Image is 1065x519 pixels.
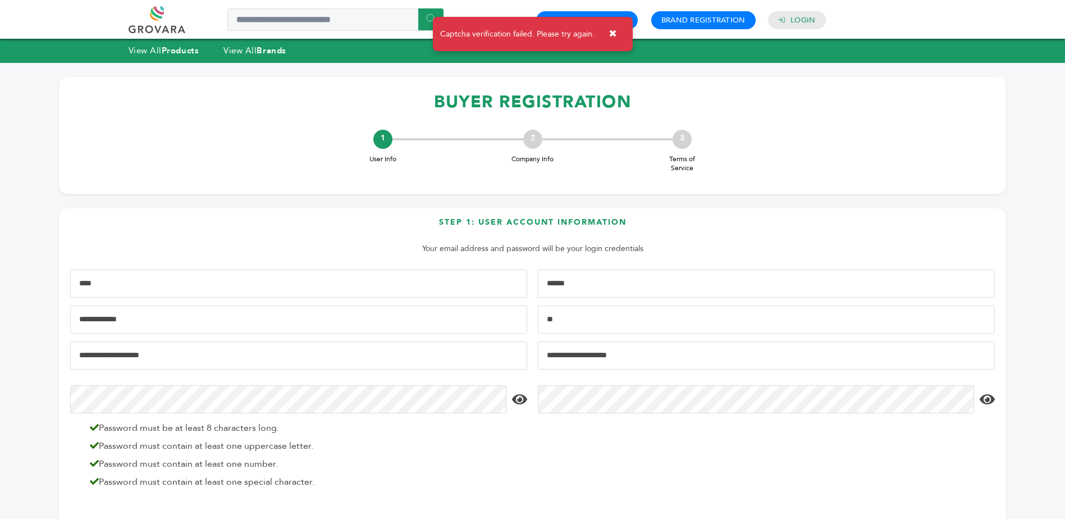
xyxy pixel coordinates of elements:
a: Brand Registration [661,15,746,25]
input: Job Title* [538,306,995,334]
span: Company Info [510,154,555,164]
li: Password must contain at least one number. [84,457,524,471]
a: Login [790,15,815,25]
input: Email Address* [70,342,527,370]
div: 3 [673,130,692,149]
input: Search a product or brand... [227,8,444,31]
span: Terms of Service [660,154,705,174]
h3: Step 1: User Account Information [70,217,995,236]
strong: Brands [257,45,286,56]
button: ✖ [600,22,625,45]
input: Mobile Phone Number [70,306,527,334]
a: View AllProducts [129,45,199,56]
input: Password* [70,385,506,413]
div: 2 [523,130,542,149]
a: Buyer Registration [546,15,628,25]
p: Your email address and password will be your login credentials [76,242,989,256]
li: Password must contain at least one special character. [84,475,524,489]
a: View AllBrands [223,45,286,56]
h1: BUYER REGISTRATION [70,85,995,119]
li: Password must contain at least one uppercase letter. [84,439,524,453]
input: Confirm Password* [538,385,974,413]
span: User Info [360,154,405,164]
span: Captcha verification failed. Please try again. [440,29,595,40]
div: 1 [373,130,392,149]
strong: Products [162,45,199,56]
input: Confirm Email Address* [538,342,995,370]
li: Password must be at least 8 characters long. [84,421,524,435]
input: Last Name* [538,270,995,298]
input: First Name* [70,270,527,298]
